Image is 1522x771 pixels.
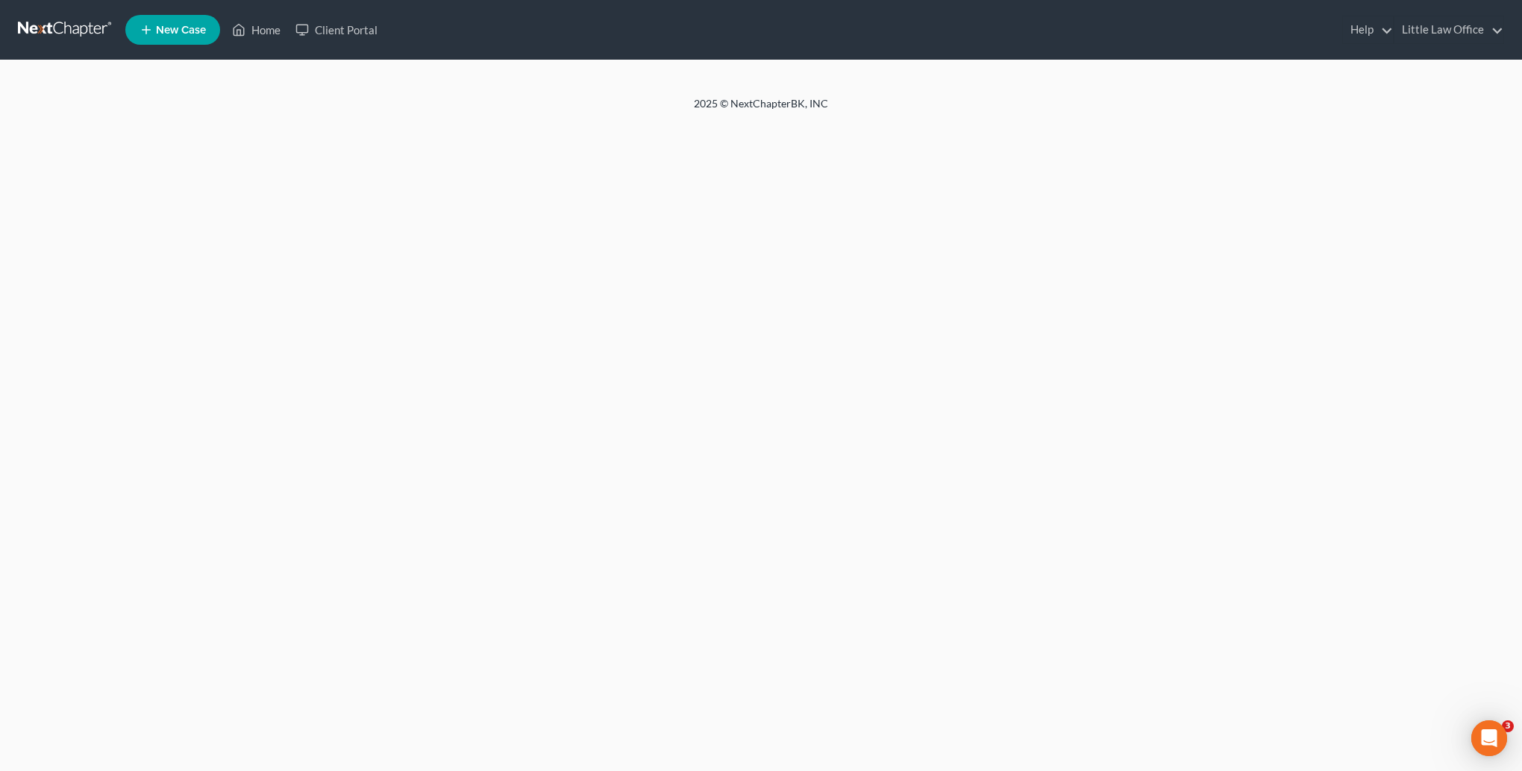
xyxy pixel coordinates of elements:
a: Help [1343,16,1393,43]
new-legal-case-button: New Case [125,15,220,45]
a: Home [225,16,288,43]
span: 3 [1502,720,1514,732]
a: Little Law Office [1394,16,1503,43]
div: Open Intercom Messenger [1471,720,1507,756]
div: 2025 © NextChapterBK, INC [336,96,1186,123]
a: Client Portal [288,16,385,43]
